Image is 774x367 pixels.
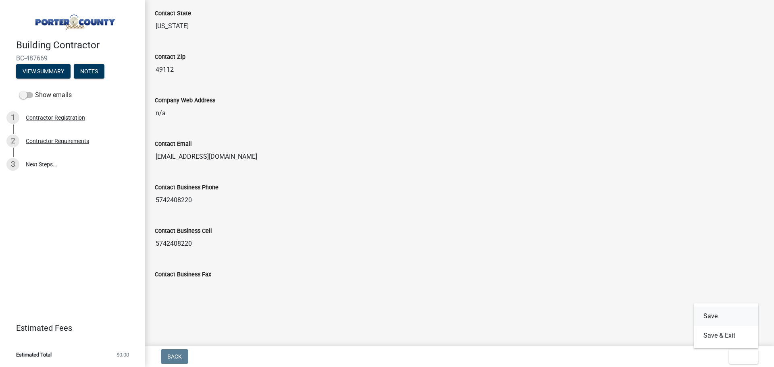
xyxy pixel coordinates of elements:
[694,303,758,348] div: Exit
[16,39,139,51] h4: Building Contractor
[694,307,758,326] button: Save
[16,54,129,62] span: BC-487669
[16,8,132,31] img: Porter County, Indiana
[74,64,104,79] button: Notes
[729,349,758,364] button: Exit
[6,158,19,171] div: 3
[155,11,191,17] label: Contact State
[6,111,19,124] div: 1
[167,353,182,360] span: Back
[155,54,185,60] label: Contact Zip
[74,68,104,75] wm-modal-confirm: Notes
[155,185,218,191] label: Contact Business Phone
[19,90,72,100] label: Show emails
[117,352,129,357] span: $0.00
[6,320,132,336] a: Estimated Fees
[16,352,52,357] span: Estimated Total
[735,353,747,360] span: Exit
[6,135,19,147] div: 2
[16,64,71,79] button: View Summary
[155,272,211,278] label: Contact Business Fax
[694,326,758,345] button: Save & Exit
[155,141,192,147] label: Contact Email
[161,349,188,364] button: Back
[16,68,71,75] wm-modal-confirm: Summary
[26,115,85,120] div: Contractor Registration
[155,228,212,234] label: Contact Business Cell
[155,98,215,104] label: Company Web Address
[26,138,89,144] div: Contractor Requirements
